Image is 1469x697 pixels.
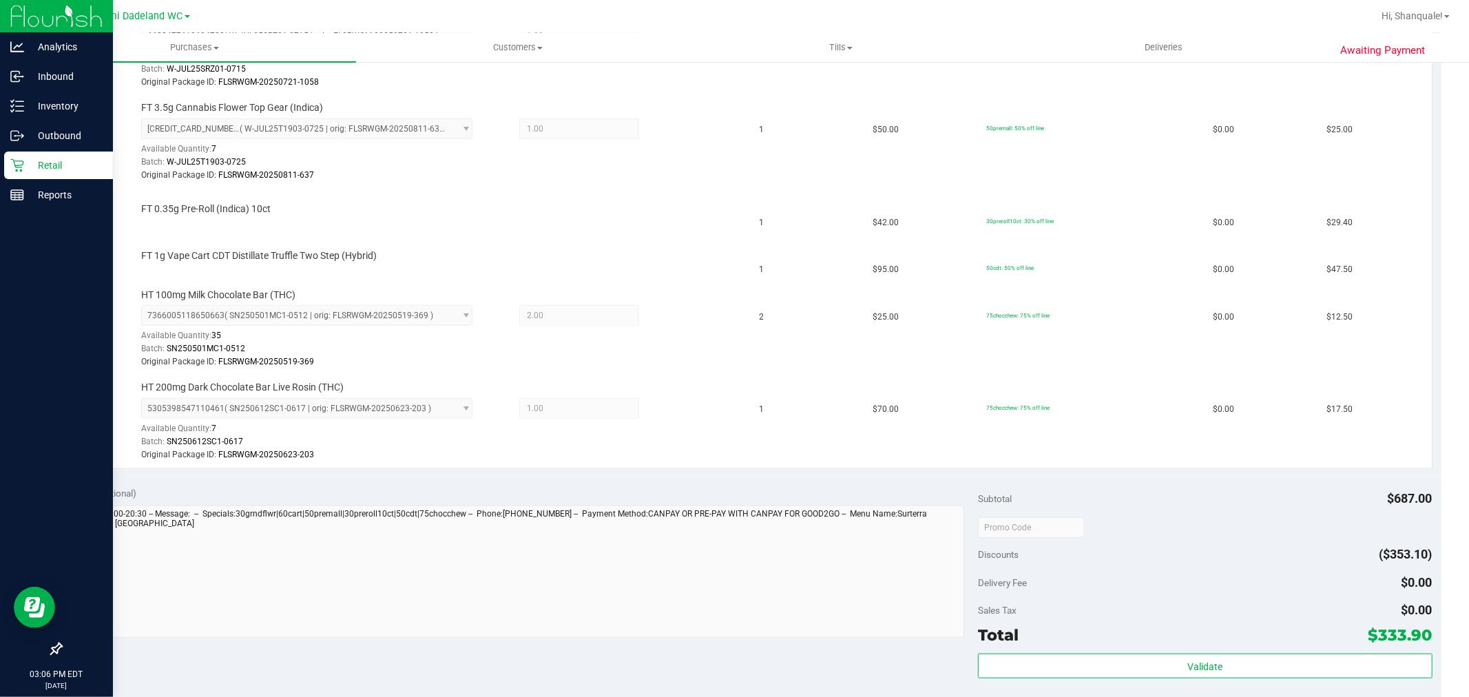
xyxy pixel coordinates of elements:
[141,202,271,216] span: FT 0.35g Pre-Roll (Indica) 10ct
[10,158,24,172] inline-svg: Retail
[357,41,678,54] span: Customers
[978,605,1017,616] span: Sales Tax
[141,419,490,446] div: Available Quantity:
[141,77,216,87] span: Original Package ID:
[24,98,107,114] p: Inventory
[218,170,314,180] span: FLSRWGM-20250811-637
[211,144,216,154] span: 7
[167,437,243,446] span: SN250612SC1-0617
[218,450,314,459] span: FLSRWGM-20250623-203
[978,625,1019,645] span: Total
[141,289,295,302] span: HT 100mg Milk Chocolate Bar (THC)
[6,680,107,691] p: [DATE]
[1368,625,1432,645] span: $333.90
[141,437,165,446] span: Batch:
[978,542,1019,567] span: Discounts
[24,127,107,144] p: Outbound
[760,403,764,416] span: 1
[10,99,24,113] inline-svg: Inventory
[1126,41,1201,54] span: Deliveries
[211,331,221,340] span: 35
[978,654,1432,678] button: Validate
[167,157,246,167] span: W-JUL25T1903-0725
[141,357,216,366] span: Original Package ID:
[1213,403,1234,416] span: $0.00
[1213,216,1234,229] span: $0.00
[1213,263,1234,276] span: $0.00
[141,381,344,394] span: HT 200mg Dark Chocolate Bar Live Rosin (THC)
[679,33,1002,62] a: Tills
[92,10,183,22] span: Miami Dadeland WC
[24,39,107,55] p: Analytics
[10,129,24,143] inline-svg: Outbound
[1326,403,1353,416] span: $17.50
[760,263,764,276] span: 1
[978,517,1085,538] input: Promo Code
[760,311,764,324] span: 2
[14,587,55,628] iframe: Resource center
[1379,547,1432,561] span: ($353.10)
[10,188,24,202] inline-svg: Reports
[986,312,1050,319] span: 75chocchew: 75% off line
[141,139,490,166] div: Available Quantity:
[1326,216,1353,229] span: $29.40
[218,357,314,366] span: FLSRWGM-20250519-369
[33,33,356,62] a: Purchases
[986,264,1034,271] span: 50cdt: 50% off line
[167,64,246,74] span: W-JUL25SRZ01-0715
[141,326,490,353] div: Available Quantity:
[1402,575,1432,590] span: $0.00
[1326,263,1353,276] span: $47.50
[24,157,107,174] p: Retail
[1382,10,1443,21] span: Hi, Shanquale!
[141,101,323,114] span: FT 3.5g Cannabis Flower Top Gear (Indica)
[978,577,1027,588] span: Delivery Fee
[141,249,377,262] span: FT 1g Vape Cart CDT Distillate Truffle Two Step (Hybrid)
[1002,33,1325,62] a: Deliveries
[1213,311,1234,324] span: $0.00
[1340,43,1425,59] span: Awaiting Payment
[760,123,764,136] span: 1
[6,668,107,680] p: 03:06 PM EDT
[141,64,165,74] span: Batch:
[1326,311,1353,324] span: $12.50
[873,311,899,324] span: $25.00
[141,157,165,167] span: Batch:
[873,123,899,136] span: $50.00
[873,216,899,229] span: $42.00
[978,493,1012,504] span: Subtotal
[24,187,107,203] p: Reports
[141,450,216,459] span: Original Package ID:
[24,68,107,85] p: Inbound
[1326,123,1353,136] span: $25.00
[1187,661,1222,672] span: Validate
[986,125,1044,132] span: 50premall: 50% off line
[141,170,216,180] span: Original Package ID:
[33,41,356,54] span: Purchases
[218,77,319,87] span: FLSRWGM-20250721-1058
[986,218,1054,225] span: 30preroll10ct: 30% off line
[873,263,899,276] span: $95.00
[356,33,679,62] a: Customers
[141,344,165,353] span: Batch:
[1213,123,1234,136] span: $0.00
[1388,491,1432,506] span: $687.00
[211,424,216,433] span: 7
[680,41,1001,54] span: Tills
[760,216,764,229] span: 1
[986,404,1050,411] span: 75chocchew: 75% off line
[10,40,24,54] inline-svg: Analytics
[1402,603,1432,617] span: $0.00
[167,344,245,353] span: SN250501MC1-0512
[10,70,24,83] inline-svg: Inbound
[873,403,899,416] span: $70.00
